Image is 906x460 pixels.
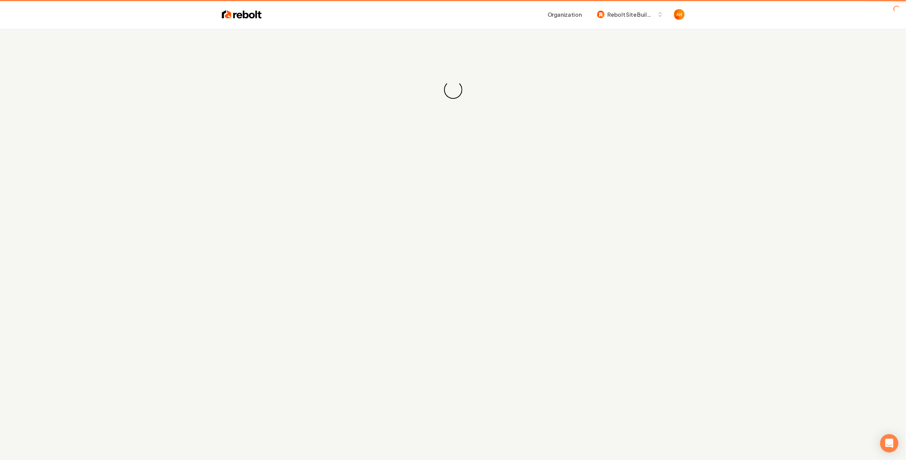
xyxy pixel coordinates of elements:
[222,9,262,20] img: Rebolt Logo
[608,11,654,19] span: Rebolt Site Builder
[880,434,898,452] div: Open Intercom Messenger
[597,11,605,18] img: Rebolt Site Builder
[674,9,685,20] img: Anthony Hurgoi
[674,9,685,20] button: Open user button
[543,8,586,21] button: Organization
[440,77,466,102] div: Loading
